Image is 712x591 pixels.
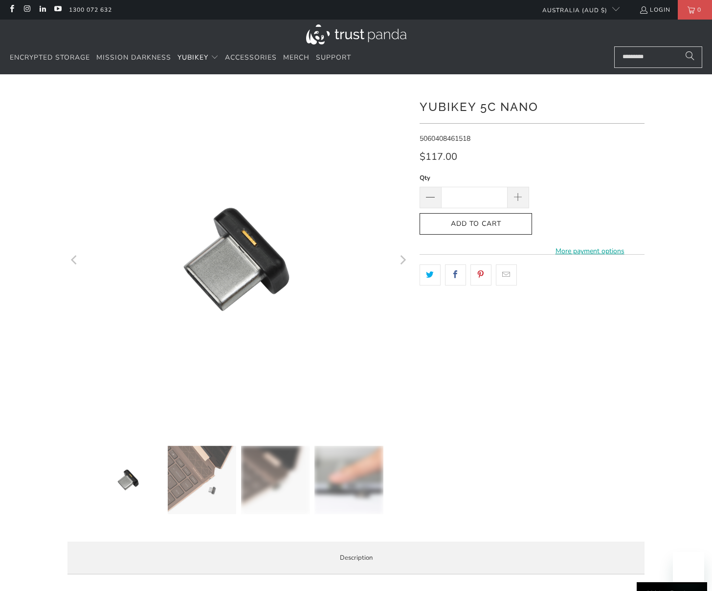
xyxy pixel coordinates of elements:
button: Search [678,46,702,68]
summary: YubiKey [178,46,219,69]
a: Share this on Facebook [445,264,466,285]
a: Support [316,46,351,69]
a: Accessories [225,46,277,69]
img: YubiKey 5C Nano - Trust Panda [241,446,310,514]
span: Encrypted Storage [10,53,90,62]
iframe: Button to launch messaging window [673,552,704,583]
span: Support [316,53,351,62]
a: Trust Panda Australia on YouTube [53,6,62,14]
nav: Translation missing: en.navigation.header.main_nav [10,46,351,69]
h1: YubiKey 5C Nano [420,96,645,116]
button: Previous [67,89,83,431]
a: Share this on Pinterest [470,264,491,285]
span: Accessories [225,53,277,62]
a: Trust Panda Australia on Facebook [7,6,16,14]
span: 5060408461518 [420,134,470,143]
input: Search... [614,46,702,68]
img: YubiKey 5C Nano - Trust Panda [94,446,163,514]
a: Trust Panda Australia on Instagram [22,6,31,14]
a: Login [639,4,670,15]
img: YubiKey 5C Nano - Trust Panda [314,446,383,514]
span: YubiKey [178,53,208,62]
button: Add to Cart [420,213,532,235]
a: More payment options [535,246,645,257]
a: Encrypted Storage [10,46,90,69]
img: Trust Panda Australia [306,24,406,44]
span: Mission Darkness [96,53,171,62]
label: Qty [420,173,529,183]
a: Email this to a friend [496,264,517,285]
img: YubiKey 5C Nano - Trust Panda [168,446,236,514]
a: Merch [283,46,310,69]
span: Add to Cart [430,220,522,228]
span: $117.00 [420,150,457,163]
a: YubiKey 5C Nano - Trust Panda [67,89,410,431]
a: 1300 072 632 [69,4,112,15]
button: Next [395,89,410,431]
a: Share this on Twitter [420,264,441,285]
label: Description [67,542,645,574]
a: Trust Panda Australia on LinkedIn [38,6,46,14]
span: Merch [283,53,310,62]
a: Mission Darkness [96,46,171,69]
